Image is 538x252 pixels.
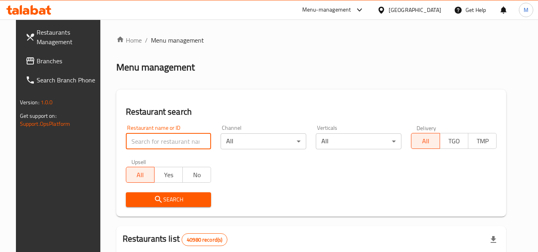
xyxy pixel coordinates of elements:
span: TMP [471,135,493,147]
button: Search [126,192,211,207]
li: / [145,35,148,45]
div: All [221,133,306,149]
span: 40980 record(s) [182,236,227,244]
button: All [411,133,440,149]
div: All [316,133,401,149]
div: Total records count [182,233,227,246]
label: Delivery [417,125,436,131]
a: Support.OpsPlatform [20,119,70,129]
span: Yes [158,169,180,181]
span: 1.0.0 [41,97,53,107]
h2: Menu management [116,61,195,74]
span: All [129,169,151,181]
span: TGO [443,135,465,147]
nav: breadcrumb [116,35,507,45]
div: [GEOGRAPHIC_DATA] [389,6,441,14]
button: TMP [468,133,497,149]
button: TGO [440,133,468,149]
span: All [415,135,436,147]
div: Export file [484,230,503,249]
a: Restaurants Management [19,23,106,51]
span: Menu management [151,35,204,45]
span: Branches [37,56,100,66]
span: Get support on: [20,111,57,121]
button: No [182,167,211,183]
a: Branches [19,51,106,70]
label: Upsell [131,159,146,164]
span: Search Branch Phone [37,75,100,85]
input: Search for restaurant name or ID.. [126,133,211,149]
span: Version: [20,97,39,107]
a: Home [116,35,142,45]
h2: Restaurant search [126,106,497,118]
div: Menu-management [302,5,351,15]
button: All [126,167,155,183]
h2: Restaurants list [123,233,228,246]
button: Yes [154,167,183,183]
a: Search Branch Phone [19,70,106,90]
span: Search [132,195,205,205]
span: No [186,169,208,181]
span: M [524,6,528,14]
span: Restaurants Management [37,27,100,47]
